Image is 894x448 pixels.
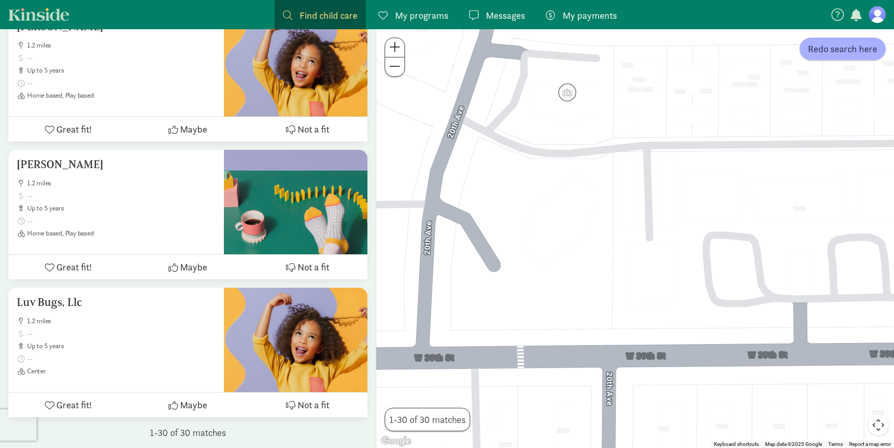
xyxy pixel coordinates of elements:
span: Maybe [180,260,207,274]
button: Maybe [128,393,247,417]
button: Great fit! [8,117,128,142]
button: Not a fit [248,393,367,417]
span: Not a fit [297,398,329,412]
button: Great fit! [8,393,128,417]
span: 1.2 miles [27,317,216,325]
button: Great fit! [8,255,128,279]
div: Click to see details [558,84,576,101]
span: Not a fit [297,122,329,136]
span: up to 5 years [27,204,216,213]
span: Map data ©2025 Google [765,441,822,447]
a: Open this area in Google Maps (opens a new window) [379,434,413,448]
span: My programs [395,8,448,22]
span: Messages [486,8,525,22]
span: Great fit! [56,398,92,412]
h5: Luv Bugs, Llc [17,296,216,309]
span: 1-30 of 30 matches [389,412,466,427]
button: Not a fit [248,255,367,279]
span: up to 5 years [27,342,216,350]
span: My payments [563,8,617,22]
span: Great fit! [56,260,92,274]
a: Report a map error [849,441,891,447]
button: Not a fit [248,117,367,142]
span: 1.2 miles [27,179,216,187]
span: Center [27,367,216,375]
span: 1-30 of 30 matches [150,426,226,440]
button: Maybe [128,255,247,279]
span: Find child care [300,8,357,22]
span: Redo search here [808,42,877,56]
span: Home based, Play based [27,91,216,100]
span: 1.2 miles [27,41,216,50]
span: Home based, Play based [27,229,216,238]
span: up to 5 years [27,66,216,75]
button: Keyboard shortcuts [714,441,759,448]
button: Maybe [128,117,247,142]
button: Map camera controls [868,415,889,435]
h5: [PERSON_NAME] [17,158,216,171]
span: Maybe [180,122,207,136]
a: Terms (opens in new tab) [828,441,843,447]
span: Not a fit [297,260,329,274]
span: Maybe [180,398,207,412]
span: Great fit! [56,122,92,136]
button: Redo search here [800,38,886,60]
a: Kinside [8,8,69,21]
img: Google [379,434,413,448]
